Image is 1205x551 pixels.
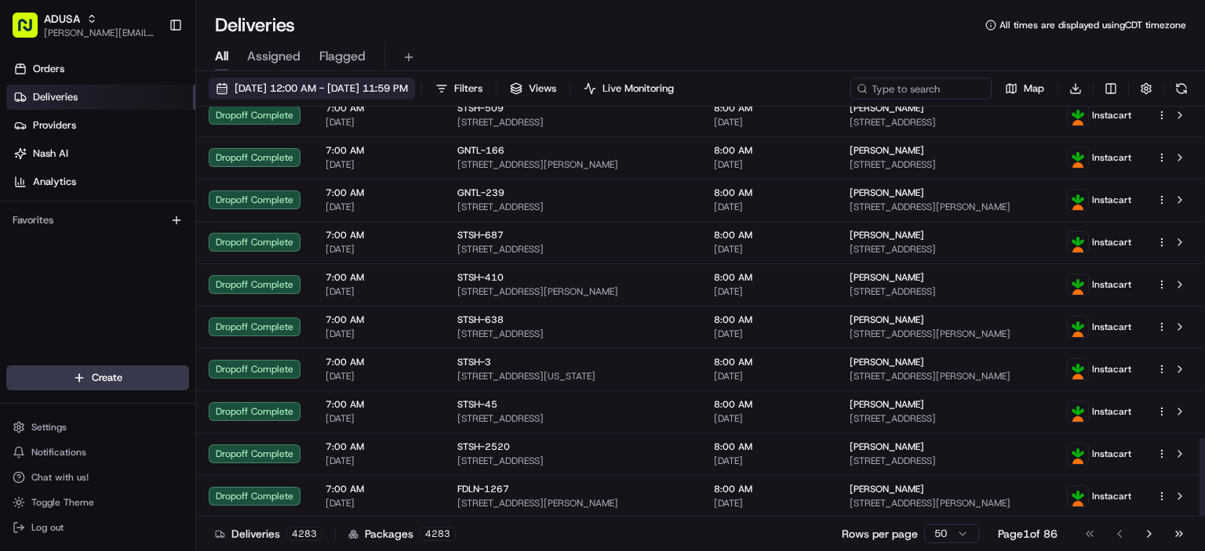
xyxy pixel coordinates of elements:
[457,328,689,340] span: [STREET_ADDRESS]
[457,158,689,171] span: [STREET_ADDRESS][PERSON_NAME]
[1170,78,1192,100] button: Refresh
[1068,274,1088,295] img: profile_instacart_ahold_partner.png
[44,11,80,27] span: ADUSA
[33,147,68,161] span: Nash AI
[326,102,432,114] span: 7:00 AM
[148,227,252,243] span: API Documentation
[16,150,44,178] img: 1736555255976-a54dd68f-1ca7-489b-9aae-adbdc363a1c4
[53,150,257,165] div: Start new chat
[286,527,322,541] div: 4283
[44,27,156,39] button: [PERSON_NAME][EMAIL_ADDRESS][PERSON_NAME][PERSON_NAME][DOMAIN_NAME]
[577,78,681,100] button: Live Monitoring
[850,271,924,284] span: [PERSON_NAME]
[1068,359,1088,379] img: profile_instacart_ahold_partner.png
[326,370,432,382] span: [DATE]
[326,285,432,298] span: [DATE]
[41,101,259,118] input: Clear
[850,314,924,326] span: [PERSON_NAME]
[714,229,825,241] span: 8:00 AM
[529,82,556,96] span: Views
[850,144,924,157] span: [PERSON_NAME]
[156,266,190,277] span: Pylon
[714,158,825,171] span: [DATE]
[714,483,825,495] span: 8:00 AM
[714,455,825,467] span: [DATE]
[457,455,689,467] span: [STREET_ADDRESS]
[6,85,195,110] a: Deliveries
[850,370,1042,382] span: [STREET_ADDRESS][PERSON_NAME]
[326,144,432,157] span: 7:00 AM
[850,356,924,368] span: [PERSON_NAME]
[850,328,1042,340] span: [STREET_ADDRESS][PERSON_NAME]
[1068,232,1088,252] img: profile_instacart_ahold_partner.png
[1092,321,1131,333] span: Instacart
[850,78,992,100] input: Type to search
[714,440,825,453] span: 8:00 AM
[326,455,432,467] span: [DATE]
[16,229,28,241] div: 📗
[503,78,563,100] button: Views
[602,82,674,96] span: Live Monitoring
[31,227,120,243] span: Knowledge Base
[457,187,504,199] span: GNTL-239
[1092,278,1131,291] span: Instacart
[457,412,689,425] span: [STREET_ADDRESS]
[1092,405,1131,418] span: Instacart
[6,441,189,463] button: Notifications
[1024,82,1044,96] span: Map
[457,440,510,453] span: STSH-2520
[1068,486,1088,506] img: profile_instacart_ahold_partner.png
[457,229,504,241] span: STSH-687
[1068,444,1088,464] img: profile_instacart_ahold_partner.png
[126,221,258,249] a: 💻API Documentation
[6,113,195,138] a: Providers
[999,19,1186,31] span: All times are displayed using CDT timezone
[457,314,504,326] span: STSH-638
[326,412,432,425] span: [DATE]
[33,62,64,76] span: Orders
[850,102,924,114] span: [PERSON_NAME]
[1092,194,1131,206] span: Instacart
[6,416,189,438] button: Settings
[1068,317,1088,337] img: profile_instacart_ahold_partner.png
[326,201,432,213] span: [DATE]
[33,90,78,104] span: Deliveries
[326,398,432,411] span: 7:00 AM
[850,440,924,453] span: [PERSON_NAME]
[457,201,689,213] span: [STREET_ADDRESS]
[714,187,825,199] span: 8:00 AM
[209,78,415,100] button: [DATE] 12:00 AM - [DATE] 11:59 PM
[247,47,300,66] span: Assigned
[714,370,825,382] span: [DATE]
[326,243,432,256] span: [DATE]
[714,116,825,129] span: [DATE]
[850,497,1042,509] span: [STREET_ADDRESS][PERSON_NAME]
[33,175,76,189] span: Analytics
[326,116,432,129] span: [DATE]
[457,144,504,157] span: GNTL-166
[267,154,286,173] button: Start new chat
[850,398,924,411] span: [PERSON_NAME]
[31,471,89,484] span: Chat with us!
[33,118,76,132] span: Providers
[714,314,825,326] span: 8:00 AM
[326,497,432,509] span: [DATE]
[714,285,825,298] span: [DATE]
[1068,401,1088,422] img: profile_instacart_ahold_partner.png
[457,116,689,129] span: [STREET_ADDRESS]
[998,526,1058,542] div: Page 1 of 86
[850,201,1042,213] span: [STREET_ADDRESS][PERSON_NAME]
[457,102,504,114] span: STSH-509
[215,526,322,542] div: Deliveries
[1092,109,1131,121] span: Instacart
[850,187,924,199] span: [PERSON_NAME]
[454,82,482,96] span: Filters
[998,78,1051,100] button: Map
[6,56,195,82] a: Orders
[842,526,918,542] p: Rows per page
[457,271,504,284] span: STSH-410
[9,221,126,249] a: 📗Knowledge Base
[326,328,432,340] span: [DATE]
[1092,151,1131,164] span: Instacart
